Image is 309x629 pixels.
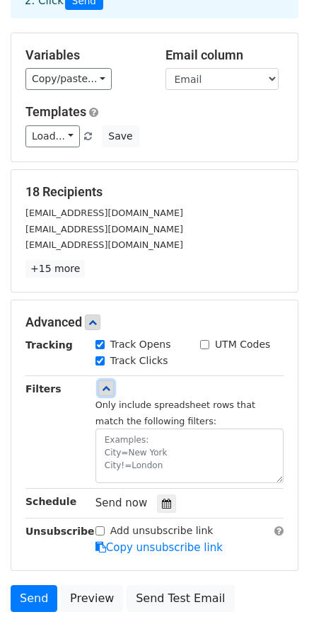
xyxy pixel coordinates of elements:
[127,585,234,612] a: Send Test Email
[102,125,139,147] button: Save
[95,497,148,509] span: Send now
[110,353,168,368] label: Track Clicks
[25,125,80,147] a: Load...
[11,585,57,612] a: Send
[110,337,171,352] label: Track Opens
[25,496,76,507] strong: Schedule
[25,383,62,395] strong: Filters
[95,399,255,426] small: Only include spreadsheet rows that match the following filters:
[238,561,309,629] iframe: Chat Widget
[95,541,223,554] a: Copy unsubscribe link
[25,68,112,90] a: Copy/paste...
[25,339,73,351] strong: Tracking
[25,526,95,537] strong: Unsubscribe
[25,104,86,119] a: Templates
[215,337,270,352] label: UTM Codes
[61,585,123,612] a: Preview
[25,208,183,218] small: [EMAIL_ADDRESS][DOMAIN_NAME]
[25,260,85,278] a: +15 more
[25,224,183,234] small: [EMAIL_ADDRESS][DOMAIN_NAME]
[165,47,284,63] h5: Email column
[25,184,284,200] h5: 18 Recipients
[25,314,284,330] h5: Advanced
[25,47,144,63] h5: Variables
[25,239,183,250] small: [EMAIL_ADDRESS][DOMAIN_NAME]
[110,523,214,538] label: Add unsubscribe link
